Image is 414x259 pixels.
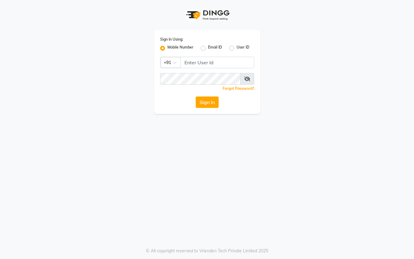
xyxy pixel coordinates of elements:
[160,37,183,42] label: Sign In Using:
[167,45,194,52] label: Mobile Number
[196,96,219,108] button: Sign In
[208,45,222,52] label: Email ID
[180,57,254,68] input: Username
[160,73,241,85] input: Username
[183,6,231,24] img: logo1.svg
[237,45,249,52] label: User ID
[223,86,254,91] a: Forgot Password?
